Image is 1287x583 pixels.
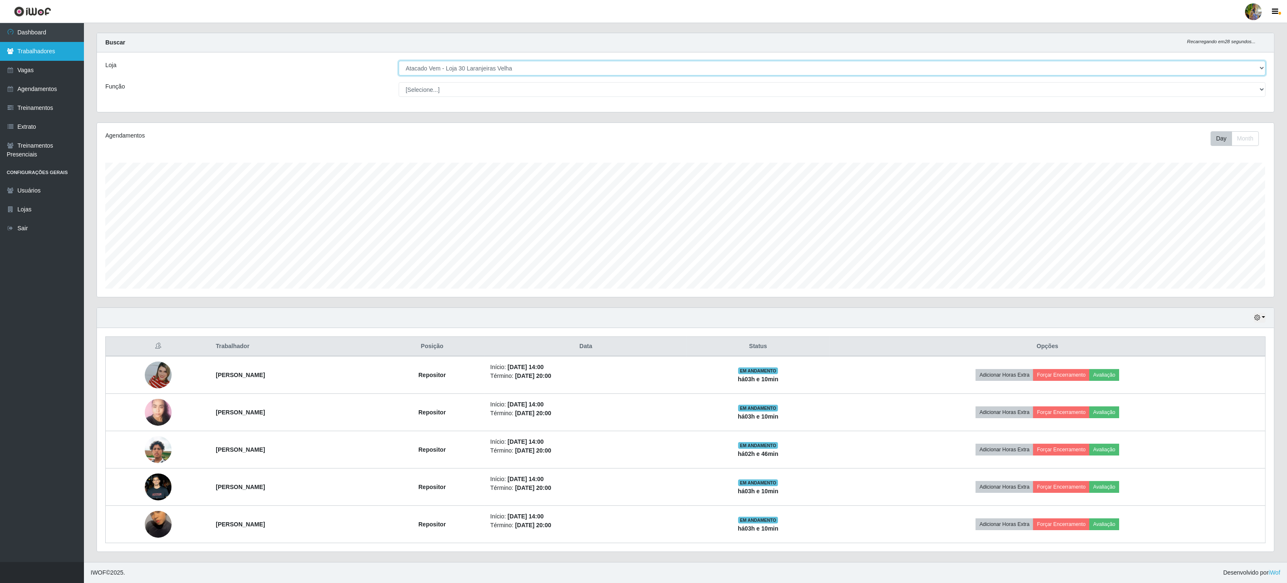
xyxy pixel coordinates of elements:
time: [DATE] 20:00 [515,484,551,491]
label: Loja [105,61,116,70]
li: Término: [490,446,681,455]
button: Adicionar Horas Extra [976,481,1033,493]
strong: [PERSON_NAME] [216,409,265,416]
time: [DATE] 20:00 [515,522,551,528]
time: [DATE] 14:00 [508,476,544,482]
button: Forçar Encerramento [1033,369,1089,381]
strong: [PERSON_NAME] [216,521,265,528]
button: Forçar Encerramento [1033,481,1089,493]
span: EM ANDAMENTO [738,405,778,411]
span: EM ANDAMENTO [738,479,778,486]
button: Avaliação [1089,444,1119,455]
button: Adicionar Horas Extra [976,518,1033,530]
span: EM ANDAMENTO [738,442,778,449]
strong: há 03 h e 10 min [738,376,778,383]
strong: Repositor [418,521,446,528]
div: First group [1211,131,1259,146]
strong: Repositor [418,409,446,416]
time: [DATE] 20:00 [515,372,551,379]
span: © 2025 . [91,568,125,577]
button: Forçar Encerramento [1033,406,1089,418]
button: Avaliação [1089,518,1119,530]
span: EM ANDAMENTO [738,517,778,523]
button: Adicionar Horas Extra [976,406,1033,418]
span: Desenvolvido por [1223,568,1280,577]
th: Posição [379,337,485,357]
img: CoreUI Logo [14,6,51,17]
th: Opções [830,337,1265,357]
strong: Repositor [418,484,446,490]
button: Month [1232,131,1259,146]
button: Day [1211,131,1232,146]
img: 1750798204685.jpeg [145,394,172,430]
label: Função [105,82,125,91]
li: Início: [490,400,681,409]
li: Término: [490,372,681,380]
th: Trabalhador [211,337,379,357]
button: Forçar Encerramento [1033,518,1089,530]
strong: Repositor [418,446,446,453]
strong: [PERSON_NAME] [216,446,265,453]
th: Data [485,337,687,357]
time: [DATE] 14:00 [508,438,544,445]
time: [DATE] 14:00 [508,401,544,408]
strong: há 03 h e 10 min [738,525,778,532]
time: [DATE] 14:00 [508,513,544,520]
button: Avaliação [1089,406,1119,418]
li: Término: [490,521,681,530]
span: EM ANDAMENTO [738,367,778,374]
button: Adicionar Horas Extra [976,369,1033,381]
li: Início: [490,363,681,372]
strong: [PERSON_NAME] [216,372,265,378]
button: Adicionar Horas Extra [976,444,1033,455]
div: Agendamentos [105,131,582,140]
button: Avaliação [1089,481,1119,493]
li: Início: [490,475,681,484]
time: [DATE] 20:00 [515,410,551,416]
a: iWof [1269,569,1280,576]
strong: há 02 h e 46 min [738,450,778,457]
img: 1758836632770.jpeg [145,500,172,548]
img: 1753209375132.jpeg [145,426,172,474]
img: 1744056608005.jpeg [145,351,172,399]
strong: [PERSON_NAME] [216,484,265,490]
strong: há 03 h e 10 min [738,488,778,495]
strong: há 03 h e 10 min [738,413,778,420]
div: Toolbar with button groups [1211,131,1266,146]
time: [DATE] 14:00 [508,364,544,370]
strong: Buscar [105,39,125,46]
i: Recarregando em 28 segundos... [1187,39,1256,44]
th: Status [687,337,830,357]
span: IWOF [91,569,106,576]
time: [DATE] 20:00 [515,447,551,454]
li: Início: [490,437,681,446]
li: Término: [490,409,681,418]
button: Avaliação [1089,369,1119,381]
button: Forçar Encerramento [1033,444,1089,455]
img: 1758217601154.jpeg [145,457,172,517]
strong: Repositor [418,372,446,378]
li: Início: [490,512,681,521]
li: Término: [490,484,681,492]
